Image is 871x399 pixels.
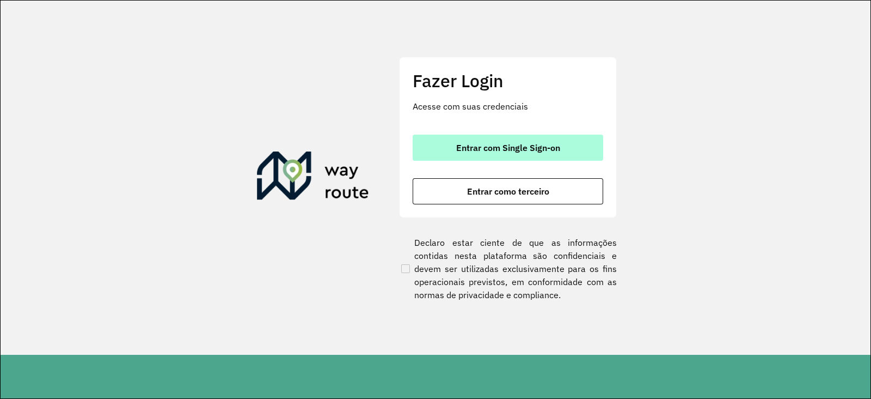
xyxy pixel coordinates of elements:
button: button [413,135,603,161]
button: button [413,178,603,204]
span: Entrar com Single Sign-on [456,143,560,152]
img: Roteirizador AmbevTech [257,152,369,204]
h2: Fazer Login [413,70,603,91]
p: Acesse com suas credenciais [413,100,603,113]
label: Declaro estar ciente de que as informações contidas nesta plataforma são confidenciais e devem se... [399,236,617,301]
span: Entrar como terceiro [467,187,549,196]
